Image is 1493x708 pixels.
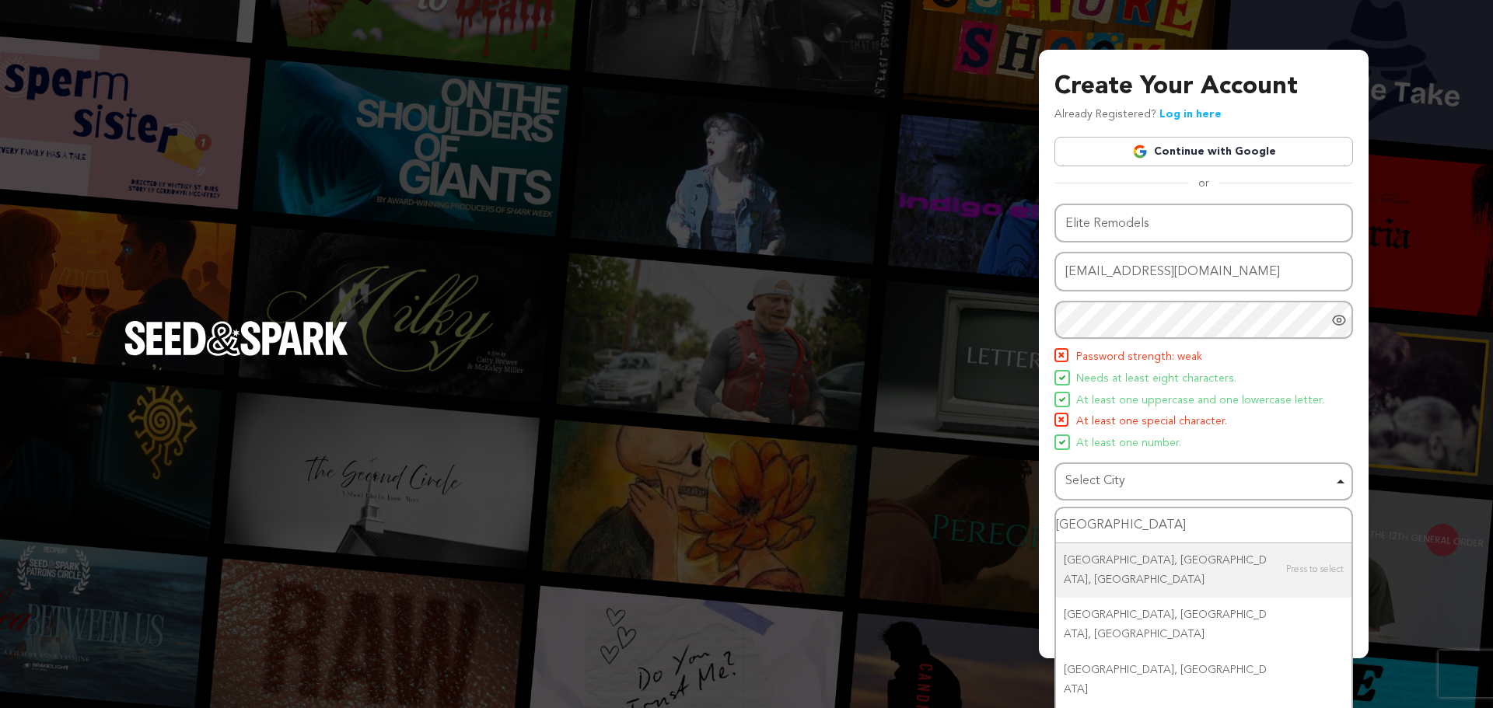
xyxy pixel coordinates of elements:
[1059,396,1065,403] img: Seed&Spark Icon
[124,321,348,355] img: Seed&Spark Logo
[1059,375,1065,381] img: Seed&Spark Icon
[1076,413,1227,431] span: At least one special character.
[1056,508,1351,543] input: Select City
[1056,350,1067,361] img: Seed&Spark Icon
[1054,137,1353,166] a: Continue with Google
[1056,414,1067,425] img: Seed&Spark Icon
[1054,204,1353,243] input: Name
[124,321,348,386] a: Seed&Spark Homepage
[1159,109,1222,120] a: Log in here
[1065,470,1333,493] div: Select City
[1076,348,1202,367] span: Password strength: weak
[1132,144,1148,159] img: Google logo
[1054,106,1222,124] p: Already Registered?
[1056,543,1351,598] div: [GEOGRAPHIC_DATA], [GEOGRAPHIC_DATA], [GEOGRAPHIC_DATA]
[1056,598,1351,652] div: [GEOGRAPHIC_DATA], [GEOGRAPHIC_DATA], [GEOGRAPHIC_DATA]
[1056,653,1351,707] div: [GEOGRAPHIC_DATA], [GEOGRAPHIC_DATA]
[1189,176,1219,191] span: or
[1054,252,1353,291] input: Email address
[1331,312,1347,328] a: Show password as plain text. Warning: this will display your password on the screen.
[1076,370,1236,389] span: Needs at least eight characters.
[1076,392,1324,410] span: At least one uppercase and one lowercase letter.
[1054,68,1353,106] h3: Create Your Account
[1076,434,1181,453] span: At least one number.
[1059,439,1065,445] img: Seed&Spark Icon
